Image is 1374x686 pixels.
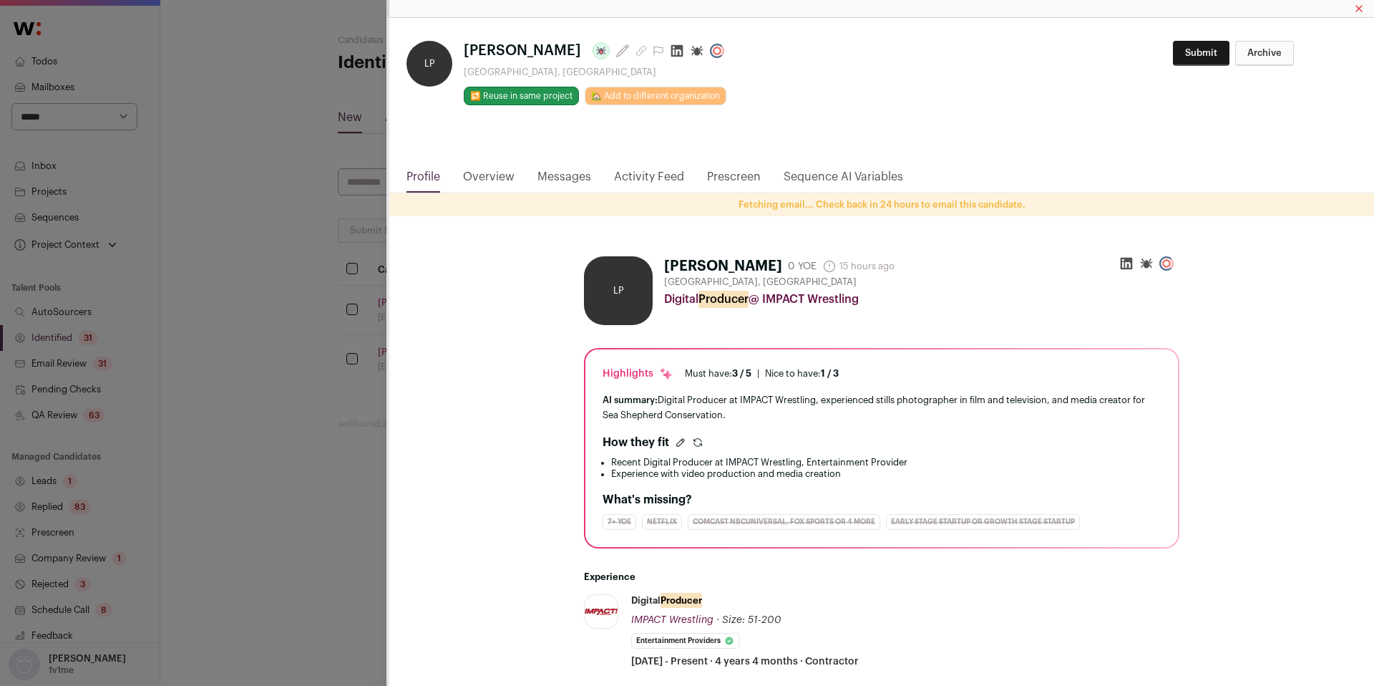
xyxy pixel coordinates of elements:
[389,199,1374,211] p: Fetching email... Check back in 24 hours to email this candidate.
[584,256,653,325] div: LP
[631,633,740,649] li: Entertainment Providers
[664,291,1179,308] div: Digital @ IMPACT Wrestling
[585,609,618,615] img: 6c3da58b25b6b2d6f49c7b20d24dad51431077a72e23128bf3ad4668b3b6d2e5.png
[732,369,751,378] span: 3 / 5
[661,593,702,608] mark: Producer
[585,87,726,105] a: 🏡 Add to different organization
[611,468,1161,480] li: Experience with video production and media creation
[765,368,839,380] div: Nice to have:
[603,395,658,405] span: AI summary:
[631,615,713,625] span: IMPACT Wrestling
[631,654,859,669] span: [DATE] - Present · 4 years 4 months · Contractor
[603,491,1161,508] h2: What's missing?
[631,594,702,607] div: Digital
[464,67,730,78] div: [GEOGRAPHIC_DATA], [GEOGRAPHIC_DATA]
[406,41,452,87] div: LP
[886,514,1080,530] div: Early Stage Startup or Growth Stage Startup
[1235,41,1294,66] button: Archive
[664,276,857,288] span: [GEOGRAPHIC_DATA], [GEOGRAPHIC_DATA]
[603,514,636,530] div: 7+ YOE
[707,168,761,193] a: Prescreen
[464,41,581,61] span: [PERSON_NAME]
[584,571,1179,583] h2: Experience
[698,291,749,308] mark: Producer
[685,368,751,380] div: Must have:
[688,514,880,530] div: Comcast NBCUniversal, FOX Sports or 4 more
[784,168,903,193] a: Sequence AI Variables
[788,259,817,274] div: 0 YOE
[603,367,673,381] div: Highlights
[642,514,682,530] div: Netflix
[1173,41,1229,66] button: Submit
[537,168,591,193] a: Messages
[821,369,839,378] span: 1 / 3
[603,434,669,451] h2: How they fit
[611,457,1161,468] li: Recent Digital Producer at IMPACT Wrestling, Entertainment Provider
[685,368,839,380] ul: |
[716,615,781,625] span: · Size: 51-200
[822,259,895,274] span: 15 hours ago
[614,168,684,193] a: Activity Feed
[603,392,1161,422] div: Digital Producer at IMPACT Wrestling, experienced stills photographer in film and television, and...
[464,87,579,105] button: 🔂 Reuse in same project
[463,168,515,193] a: Overview
[406,168,440,193] a: Profile
[664,256,782,276] h1: [PERSON_NAME]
